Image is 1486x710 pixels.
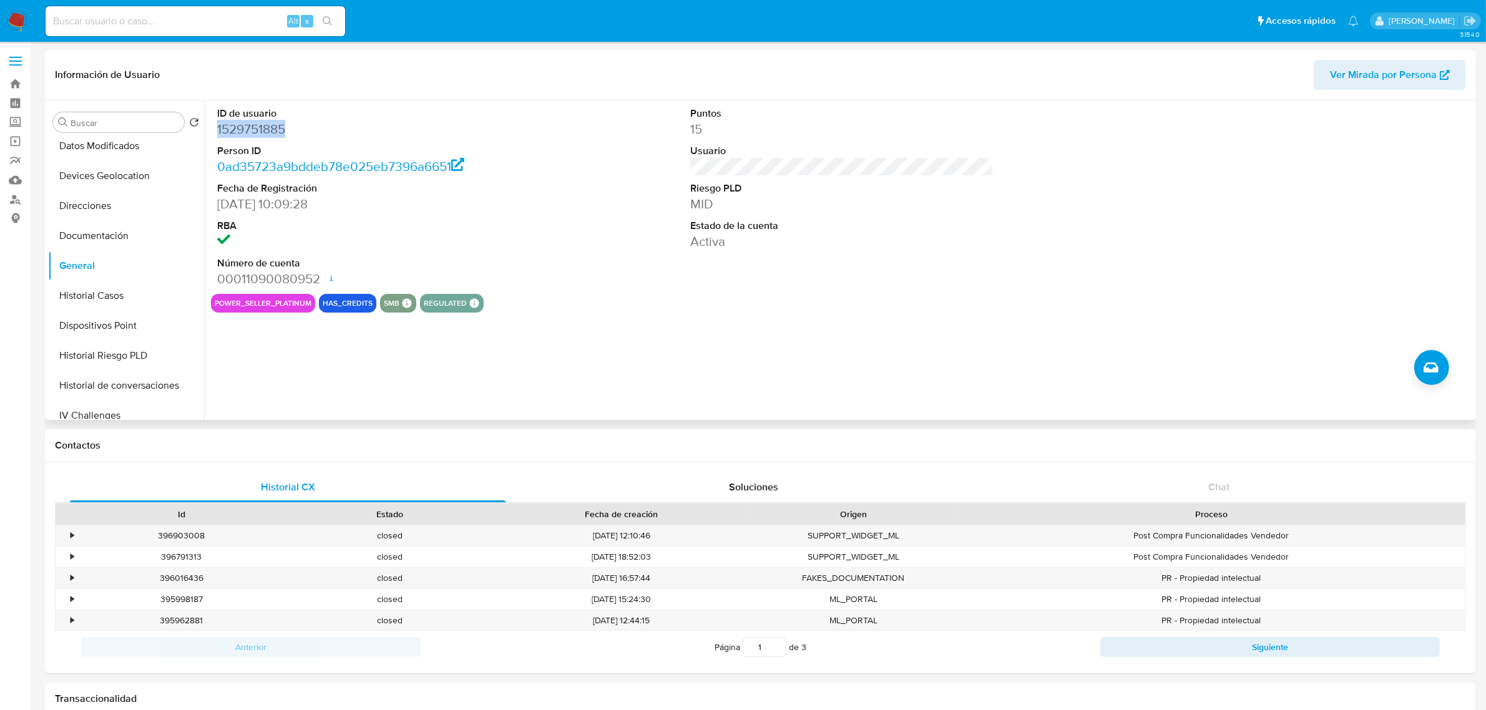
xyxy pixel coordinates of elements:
button: Datos Modificados [48,131,204,161]
div: • [71,572,74,584]
div: 396016436 [77,568,285,588]
input: Buscar usuario o caso... [46,13,345,29]
div: 395998187 [77,589,285,610]
div: PR - Propiedad intelectual [957,568,1465,588]
button: IV Challenges [48,401,204,430]
dt: Fecha de Registración [217,182,521,195]
button: Buscar [58,117,68,127]
div: closed [285,525,493,546]
a: 0ad35723a9bddeb78e025eb7396a6651 [217,157,464,175]
button: Ver Mirada por Persona [1314,60,1466,90]
span: Soluciones [729,480,778,494]
div: FAKES_DOCUMENTATION [750,568,957,588]
div: [DATE] 15:24:30 [494,589,750,610]
dd: 00011090080952 [217,270,521,288]
div: [DATE] 16:57:44 [494,568,750,588]
h1: Contactos [55,439,1466,452]
a: Notificaciones [1348,16,1359,26]
dd: [DATE] 10:09:28 [217,195,521,213]
button: Historial Riesgo PLD [48,341,204,371]
span: Historial CX [261,480,315,494]
div: SUPPORT_WIDGET_ML [750,547,957,567]
h1: Información de Usuario [55,69,160,81]
dd: MID [690,195,994,213]
dt: Usuario [690,144,994,158]
span: Ver Mirada por Persona [1330,60,1437,90]
button: Anterior [81,637,421,657]
h1: Transaccionalidad [55,693,1466,705]
div: Proceso [966,508,1457,520]
div: ML_PORTAL [750,610,957,631]
div: Post Compra Funcionalidades Vendedor [957,525,1465,546]
div: Origen [758,508,949,520]
div: closed [285,547,493,567]
dd: Activa [690,233,994,250]
div: Fecha de creación [502,508,741,520]
button: Direcciones [48,191,204,221]
span: Alt [288,15,298,27]
a: Salir [1464,14,1477,27]
dt: Estado de la cuenta [690,219,994,233]
div: Id [86,508,276,520]
dt: Número de cuenta [217,256,521,270]
button: Devices Geolocation [48,161,204,191]
div: closed [285,568,493,588]
dt: ID de usuario [217,107,521,120]
div: SUPPORT_WIDGET_ML [750,525,957,546]
button: Siguiente [1100,637,1440,657]
div: Estado [294,508,484,520]
dt: Person ID [217,144,521,158]
div: • [71,551,74,563]
button: Documentación [48,221,204,251]
div: closed [285,589,493,610]
div: • [71,615,74,626]
dd: 1529751885 [217,120,521,138]
div: PR - Propiedad intelectual [957,589,1465,610]
button: has_credits [323,301,373,306]
div: • [71,593,74,605]
div: ML_PORTAL [750,589,957,610]
div: 396791313 [77,547,285,567]
button: regulated [424,301,467,306]
dd: 15 [690,120,994,138]
dt: Riesgo PLD [690,182,994,195]
div: closed [285,610,493,631]
button: search-icon [315,12,340,30]
dt: Puntos [690,107,994,120]
div: PR - Propiedad intelectual [957,610,1465,631]
span: Accesos rápidos [1266,14,1336,27]
span: 3 [801,641,806,653]
button: Volver al orden por defecto [189,117,199,131]
p: pablo.ruidiaz@mercadolibre.com [1389,15,1459,27]
div: [DATE] 18:52:03 [494,547,750,567]
button: Dispositivos Point [48,311,204,341]
span: Chat [1208,480,1229,494]
div: 396903008 [77,525,285,546]
button: power_seller_platinum [215,301,311,306]
dt: RBA [217,219,521,233]
div: 395962881 [77,610,285,631]
button: Historial Casos [48,281,204,311]
div: • [71,530,74,542]
div: [DATE] 12:44:15 [494,610,750,631]
button: smb [384,301,399,306]
button: Historial de conversaciones [48,371,204,401]
button: General [48,251,204,281]
span: Página de [715,637,806,657]
div: [DATE] 12:10:46 [494,525,750,546]
span: s [305,15,309,27]
input: Buscar [71,117,179,129]
div: Post Compra Funcionalidades Vendedor [957,547,1465,567]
